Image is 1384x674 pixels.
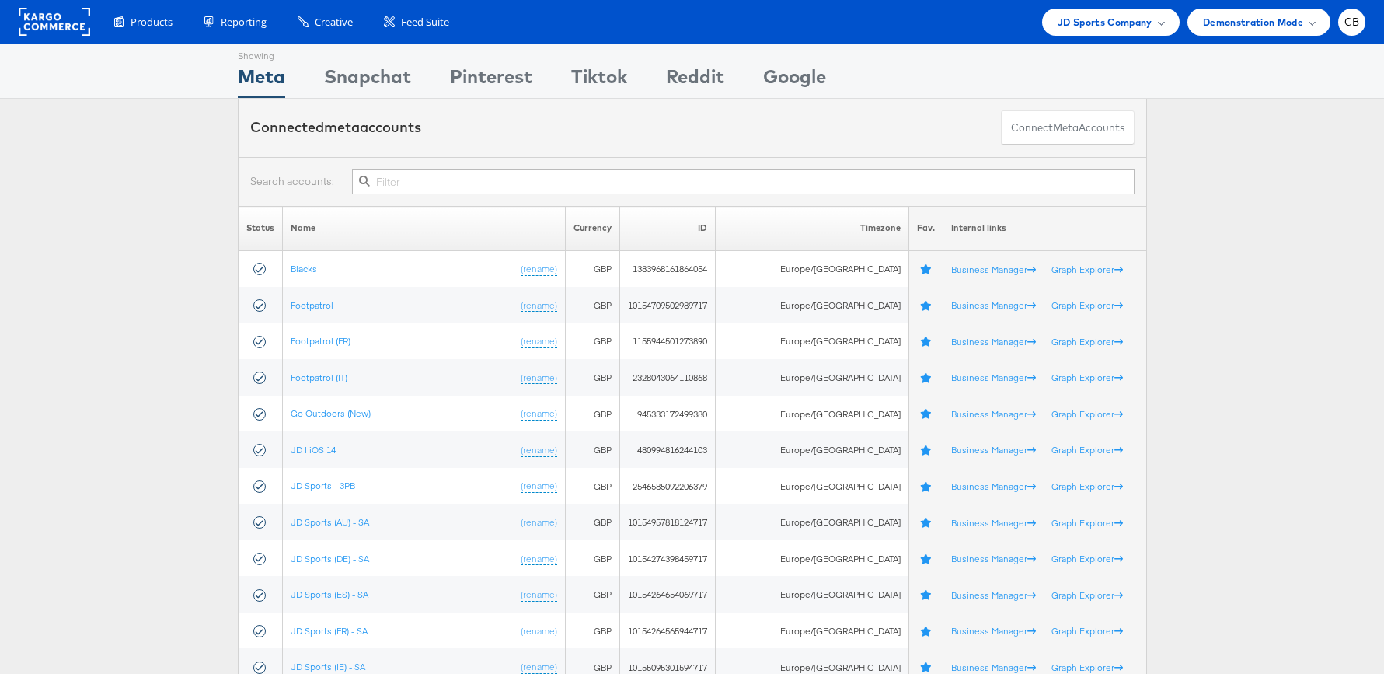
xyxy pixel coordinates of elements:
[619,287,715,323] td: 10154709502989717
[763,63,826,98] div: Google
[238,63,285,98] div: Meta
[1051,299,1122,310] a: Graph Explorer
[619,359,715,396] td: 2328043064110868
[291,660,365,672] a: JD Sports (IE) - SA
[1051,480,1122,491] a: Graph Explorer
[715,431,908,468] td: Europe/[GEOGRAPHIC_DATA]
[619,396,715,432] td: 945333172499380
[1051,335,1122,347] a: Graph Explorer
[1058,14,1152,30] span: JD Sports Company
[619,431,715,468] td: 480994816244103
[521,443,557,456] a: (rename)
[950,516,1035,528] a: Business Manager
[950,624,1035,636] a: Business Manager
[715,468,908,505] td: Europe/[GEOGRAPHIC_DATA]
[715,359,908,396] td: Europe/[GEOGRAPHIC_DATA]
[221,15,267,30] span: Reporting
[324,118,360,136] span: meta
[315,15,353,30] span: Creative
[715,504,908,540] td: Europe/[GEOGRAPHIC_DATA]
[619,250,715,287] td: 1383968161864054
[1051,588,1122,600] a: Graph Explorer
[950,371,1035,382] a: Business Manager
[565,359,619,396] td: GBP
[521,334,557,347] a: (rename)
[950,407,1035,419] a: Business Manager
[950,335,1035,347] a: Business Manager
[715,613,908,649] td: Europe/[GEOGRAPHIC_DATA]
[291,588,368,599] a: JD Sports (ES) - SA
[1051,624,1122,636] a: Graph Explorer
[565,613,619,649] td: GBP
[571,63,627,98] div: Tiktok
[619,323,715,359] td: 1155944501273890
[950,480,1035,491] a: Business Manager
[521,660,557,673] a: (rename)
[291,407,371,418] a: Go Outdoors (New)
[352,169,1134,194] input: Filter
[291,515,369,527] a: JD Sports (AU) - SA
[565,323,619,359] td: GBP
[565,431,619,468] td: GBP
[521,480,557,493] a: (rename)
[1051,407,1122,419] a: Graph Explorer
[565,206,619,250] th: Currency
[619,540,715,577] td: 10154274398459717
[291,334,350,346] a: Footpatrol (FR)
[1051,552,1122,564] a: Graph Explorer
[715,323,908,359] td: Europe/[GEOGRAPHIC_DATA]
[950,299,1035,310] a: Business Manager
[619,504,715,540] td: 10154957818124717
[238,206,282,250] th: Status
[521,588,557,601] a: (rename)
[1051,661,1122,672] a: Graph Explorer
[1053,120,1079,135] span: meta
[1203,14,1303,30] span: Demonstration Mode
[291,262,317,274] a: Blacks
[250,117,421,138] div: Connected accounts
[565,540,619,577] td: GBP
[521,299,557,312] a: (rename)
[450,63,532,98] div: Pinterest
[666,63,724,98] div: Reddit
[521,515,557,529] a: (rename)
[291,480,355,491] a: JD Sports - 3PB
[715,540,908,577] td: Europe/[GEOGRAPHIC_DATA]
[324,63,411,98] div: Snapchat
[1051,443,1122,455] a: Graph Explorer
[401,15,449,30] span: Feed Suite
[619,468,715,505] td: 2546585092206379
[565,504,619,540] td: GBP
[521,407,557,420] a: (rename)
[619,206,715,250] th: ID
[291,552,369,564] a: JD Sports (DE) - SA
[715,576,908,613] td: Europe/[GEOGRAPHIC_DATA]
[291,624,368,636] a: JD Sports (FR) - SA
[715,287,908,323] td: Europe/[GEOGRAPHIC_DATA]
[715,396,908,432] td: Europe/[GEOGRAPHIC_DATA]
[282,206,565,250] th: Name
[565,287,619,323] td: GBP
[521,371,557,384] a: (rename)
[950,263,1035,274] a: Business Manager
[565,396,619,432] td: GBP
[521,552,557,565] a: (rename)
[715,250,908,287] td: Europe/[GEOGRAPHIC_DATA]
[1344,17,1360,27] span: CB
[950,443,1035,455] a: Business Manager
[619,576,715,613] td: 10154264654069717
[291,299,333,310] a: Footpatrol
[131,15,173,30] span: Products
[238,44,285,63] div: Showing
[291,443,336,455] a: JD | iOS 14
[565,468,619,505] td: GBP
[619,613,715,649] td: 10154264565944717
[565,250,619,287] td: GBP
[521,262,557,275] a: (rename)
[950,552,1035,564] a: Business Manager
[1051,263,1122,274] a: Graph Explorer
[950,661,1035,672] a: Business Manager
[1001,110,1135,145] button: ConnectmetaAccounts
[1051,516,1122,528] a: Graph Explorer
[291,371,347,382] a: Footpatrol (IT)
